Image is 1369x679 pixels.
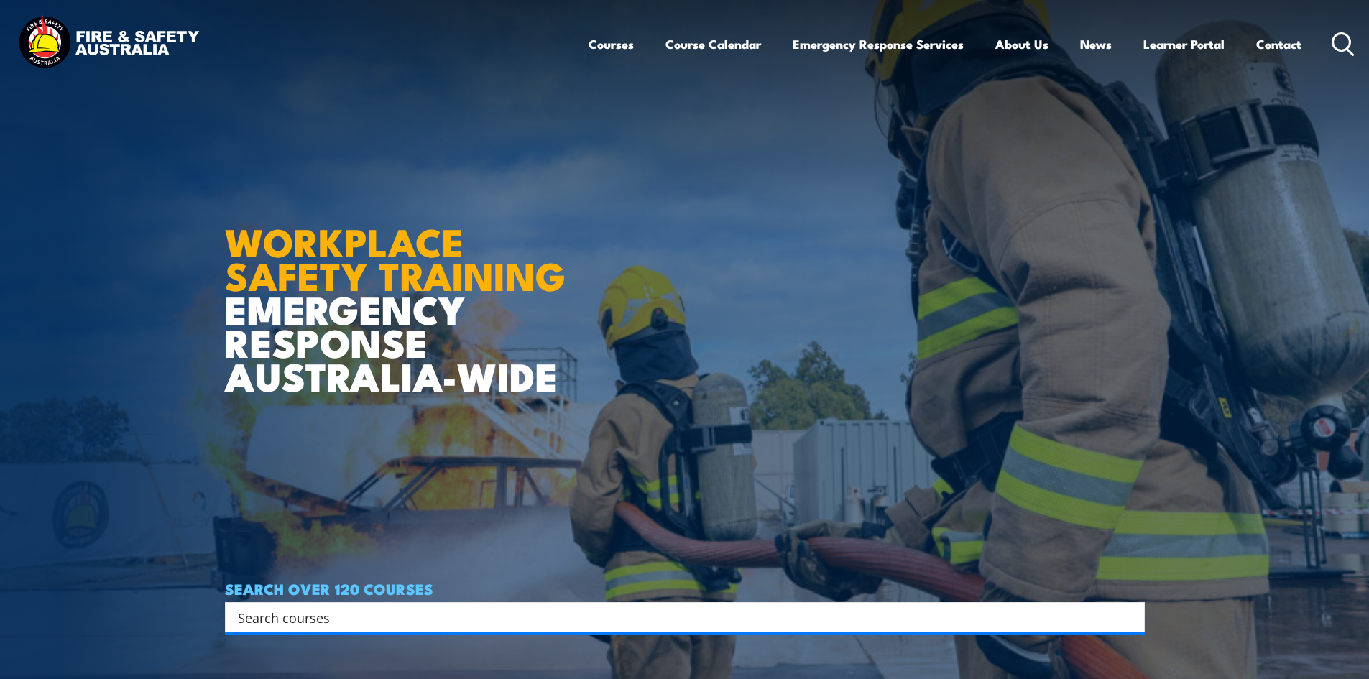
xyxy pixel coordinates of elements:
[665,25,761,63] a: Course Calendar
[1080,25,1112,63] a: News
[225,581,1145,596] h4: SEARCH OVER 120 COURSES
[1143,25,1225,63] a: Learner Portal
[225,188,576,392] h1: EMERGENCY RESPONSE AUSTRALIA-WIDE
[238,606,1113,628] input: Search input
[995,25,1048,63] a: About Us
[1256,25,1301,63] a: Contact
[241,607,1116,627] form: Search form
[225,211,566,304] strong: WORKPLACE SAFETY TRAINING
[1120,607,1140,627] button: Search magnifier button
[793,25,964,63] a: Emergency Response Services
[589,25,634,63] a: Courses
